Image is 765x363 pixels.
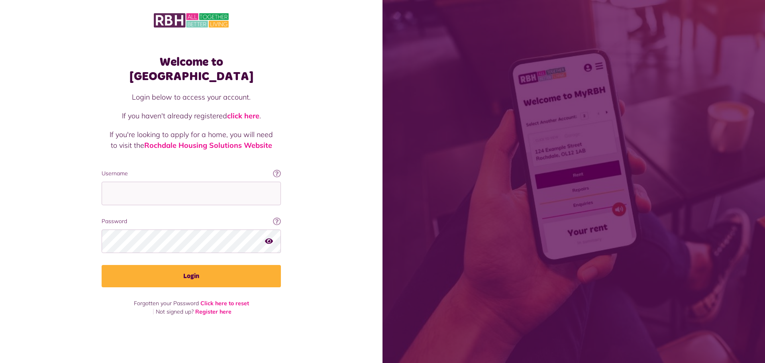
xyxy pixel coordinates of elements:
[144,141,272,150] a: Rochdale Housing Solutions Website
[195,308,231,315] a: Register here
[134,300,199,307] span: Forgotten your Password
[110,110,273,121] p: If you haven't already registered .
[110,92,273,102] p: Login below to access your account.
[227,111,259,120] a: click here
[156,308,194,315] span: Not signed up?
[102,55,281,84] h1: Welcome to [GEOGRAPHIC_DATA]
[200,300,249,307] a: Click here to reset
[110,129,273,151] p: If you're looking to apply for a home, you will need to visit the
[154,12,229,29] img: MyRBH
[102,217,281,226] label: Password
[102,169,281,178] label: Username
[102,265,281,287] button: Login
